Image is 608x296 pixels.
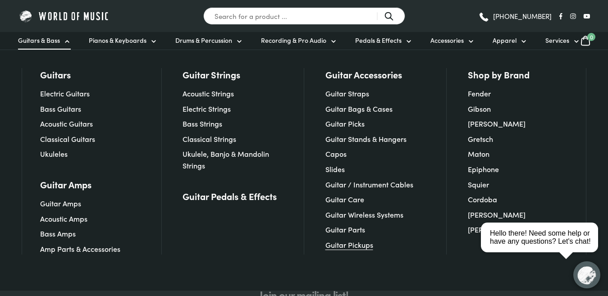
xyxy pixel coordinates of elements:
[325,194,364,204] a: Guitar Care
[355,36,402,45] span: Pedals & Effects
[325,164,345,174] a: Slides
[468,118,526,128] a: [PERSON_NAME]
[203,7,405,25] input: Search for a product ...
[325,104,393,114] a: Guitar Bags & Cases
[325,68,402,81] a: Guitar Accessories
[325,134,407,144] a: Guitar Stands & Hangers
[261,36,326,45] span: Recording & Pro Audio
[40,244,120,254] a: Amp Parts & Accessories
[468,88,491,98] a: Fender
[40,198,81,208] a: Guitar Amps
[40,88,90,98] a: Electric Guitars
[40,68,71,81] a: Guitars
[468,68,530,81] a: Shop by Brand
[468,179,489,189] a: Squier
[183,68,240,81] a: Guitar Strings
[325,209,403,219] a: Guitar Wireless Systems
[545,36,569,45] span: Services
[175,36,232,45] span: Drums & Percussion
[477,197,608,296] iframe: Chat with our support team
[468,104,491,114] a: Gibson
[40,149,68,159] a: Ukuleles
[18,36,60,45] span: Guitars & Bass
[18,9,110,23] img: World of Music
[493,36,517,45] span: Apparel
[468,149,489,159] a: Maton
[325,224,365,234] a: Guitar Parts
[40,104,81,114] a: Bass Guitars
[40,228,76,238] a: Bass Amps
[89,36,146,45] span: Pianos & Keyboards
[478,9,552,23] a: [PHONE_NUMBER]
[40,214,87,223] a: Acoustic Amps
[183,104,231,114] a: Electric Strings
[325,240,373,250] a: Guitar Pickups
[468,194,497,204] a: Cordoba
[183,134,236,144] a: Classical Strings
[587,33,595,41] span: 0
[468,209,526,219] a: [PERSON_NAME]
[40,178,91,191] a: Guitar Amps
[183,149,269,170] a: Ukulele, Banjo & Mandolin Strings
[325,118,365,128] a: Guitar Picks
[493,13,552,19] span: [PHONE_NUMBER]
[40,134,95,144] a: Classical Guitars
[325,88,369,98] a: Guitar Straps
[430,36,464,45] span: Accessories
[325,179,413,189] a: Guitar / Instrument Cables
[183,118,222,128] a: Bass Strings
[468,224,526,234] a: [PERSON_NAME]
[183,190,277,202] a: Guitar Pedals & Effects
[468,134,493,144] a: Gretsch
[183,88,234,98] a: Acoustic Strings
[40,118,93,128] a: Acoustic Guitars
[325,149,347,159] a: Capos
[468,164,499,174] a: Epiphone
